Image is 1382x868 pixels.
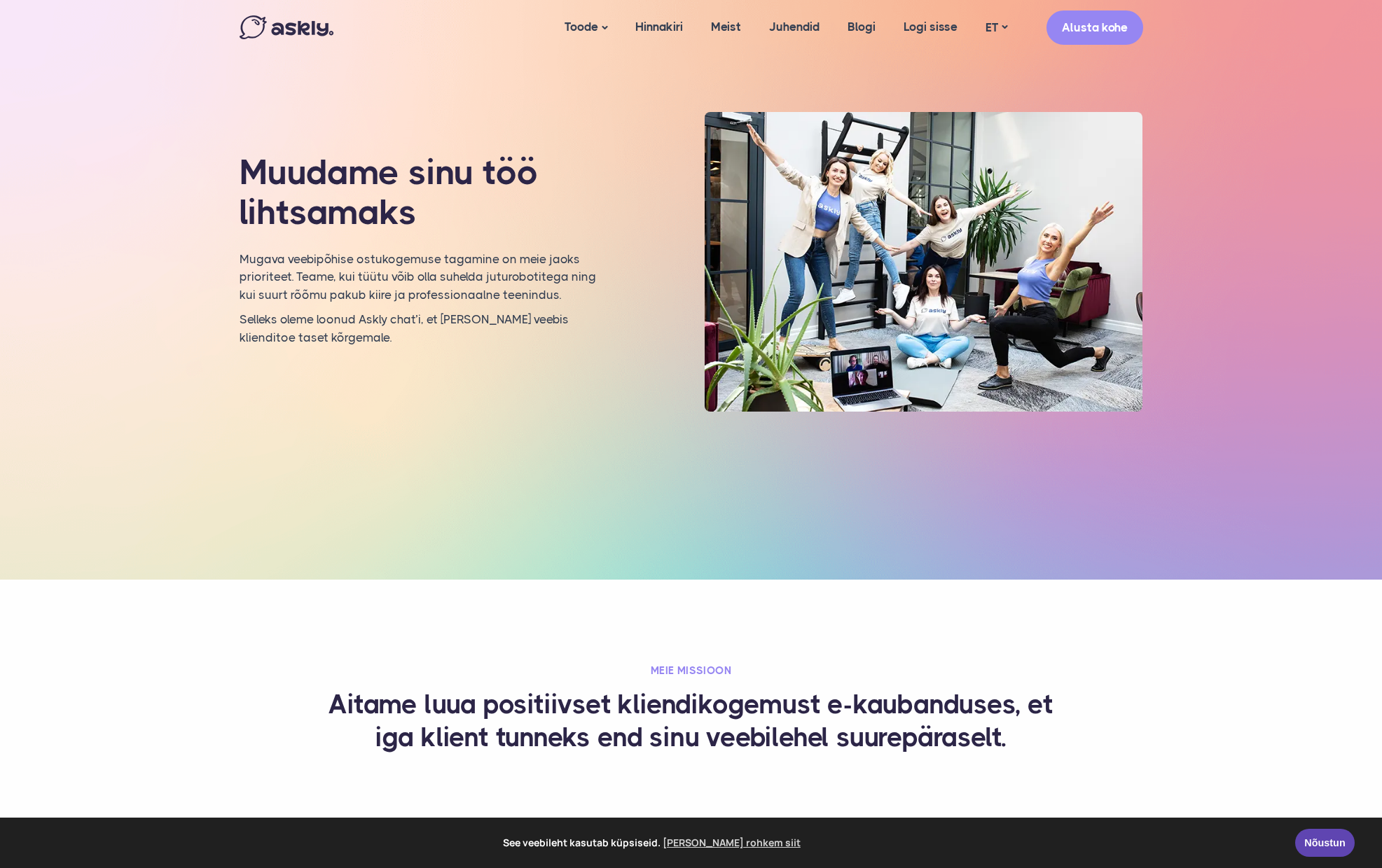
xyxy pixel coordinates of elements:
a: Alusta kohe [1046,10,1143,45]
a: learn more about cookies [661,832,803,853]
h2: Meie missioon [317,664,1066,678]
p: Selleks oleme loonud Askly chat’i, et [PERSON_NAME] veebis klienditoe taset kõrgemale. [240,311,600,346]
h3: Aitame luua positiivset kliendikogemust e-kaubanduses, et iga klient tunneks end sinu veebilehel ... [317,688,1066,755]
img: Askly [240,15,333,39]
a: ET [972,17,1021,38]
p: Mugava veebipõhise ostukogemuse tagamine on meie jaoks prioriteet. Teame, kui tüütu võib olla suh... [240,251,600,304]
a: Nõustun [1295,829,1355,857]
h1: Muudame sinu töö lihtsamaks [240,153,600,233]
span: See veebileht kasutab küpsiseid. [20,832,1285,853]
